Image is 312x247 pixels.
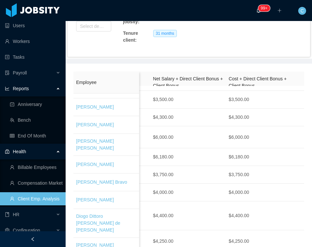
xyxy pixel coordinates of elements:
[76,197,114,202] a: [PERSON_NAME]
[5,149,10,154] i: icon: medicine-box
[229,213,249,218] span: $4,400.00
[153,172,173,177] span: $3,750.00
[10,129,60,142] a: icon: tableEnd Of Month
[13,228,40,233] span: Configuration
[5,71,10,75] i: icon: file-protect
[153,134,173,140] span: $6,000.00
[80,23,104,30] div: Select department
[10,113,60,127] a: icon: teamBench
[5,86,10,91] i: icon: line-chart
[153,114,173,120] span: $4,300.00
[76,122,114,127] a: [PERSON_NAME]
[153,154,173,159] span: $6,180.00
[229,134,249,140] span: $6,000.00
[229,190,249,195] span: $4,000.00
[229,154,249,159] span: $6,180.00
[153,238,173,244] span: $4,250.00
[5,51,60,64] a: icon: profileTasks
[153,97,173,102] span: $3,500.00
[76,138,114,151] a: [PERSON_NAME] [PERSON_NAME]
[229,76,287,88] span: Cost + Direct Client Bonus + Client Bonus
[76,162,114,167] a: [PERSON_NAME]
[10,192,60,205] a: icon: userClient Emp. Analysis
[153,213,173,218] span: $4,400.00
[229,172,249,177] span: $3,750.00
[5,19,60,32] a: icon: robotUsers
[10,98,60,111] a: icon: carry-outAnniversary
[153,30,177,37] span: 31 months
[229,97,249,102] span: $3,500.00
[256,8,261,13] i: icon: bell
[153,76,223,88] span: Net Salary + Direct Client Bonus + Client Bonus
[76,214,120,233] a: Diogo Dittoro [PERSON_NAME] de [PERSON_NAME]
[76,80,96,85] span: Employee
[13,70,27,75] span: Payroll
[13,86,29,91] span: Reports
[277,8,282,13] i: icon: plus
[10,161,60,174] a: icon: userBillable Employees
[10,176,60,190] a: icon: userCompensation Market
[5,228,10,233] i: icon: setting
[13,212,19,217] span: HR
[258,5,270,11] sup: 211
[5,35,60,48] a: icon: userWorkers
[153,190,173,195] span: $4,000.00
[76,179,127,185] a: [PERSON_NAME] Bravo
[76,104,114,110] a: [PERSON_NAME]
[229,114,249,120] span: $4,300.00
[13,149,26,154] span: Health
[123,31,139,43] strong: Tenure client :
[5,212,10,217] i: icon: book
[229,238,249,244] span: $4,250.00
[301,7,304,15] span: C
